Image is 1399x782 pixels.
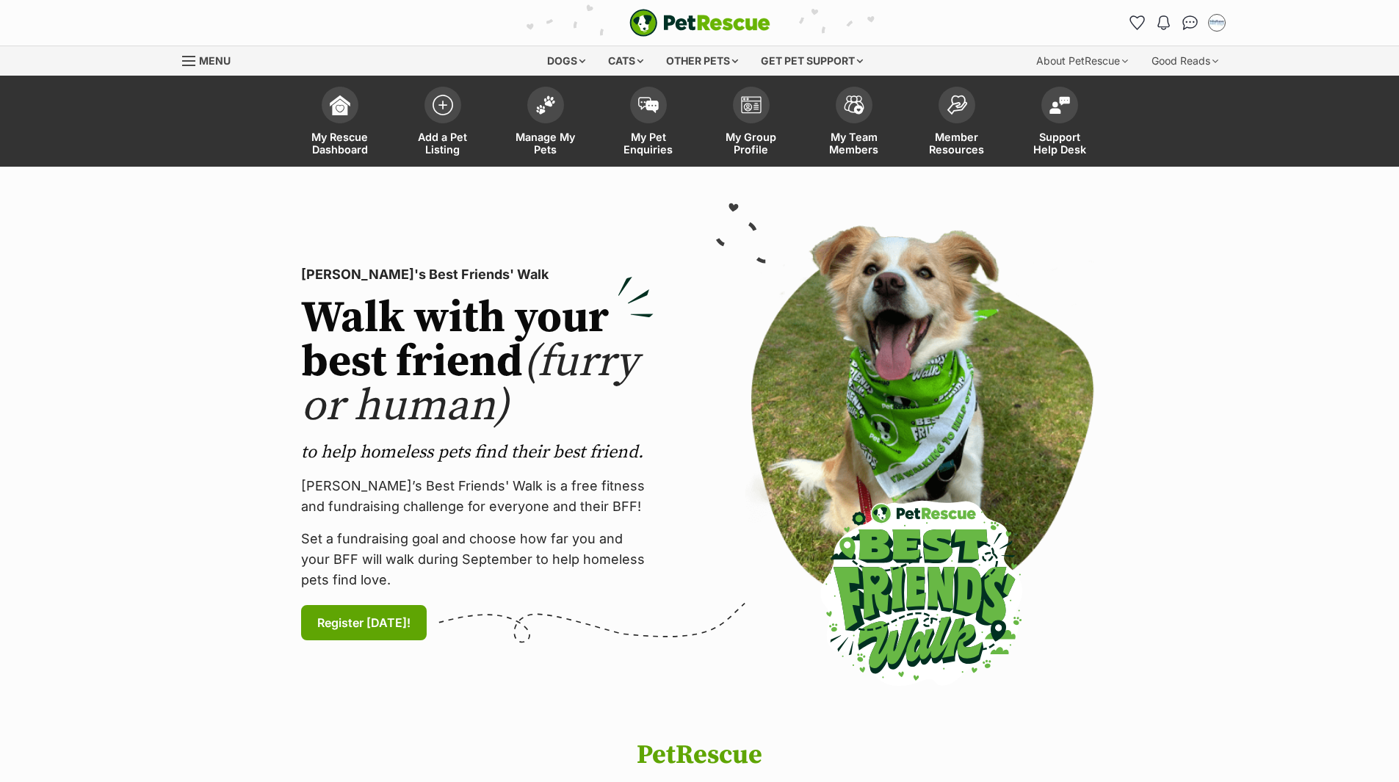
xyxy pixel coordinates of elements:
img: notifications-46538b983faf8c2785f20acdc204bb7945ddae34d4c08c2a6579f10ce5e182be.svg [1157,15,1169,30]
a: PetRescue [629,9,770,37]
span: Manage My Pets [513,131,579,156]
span: My Rescue Dashboard [307,131,373,156]
span: Support Help Desk [1027,131,1093,156]
a: Favourites [1126,11,1149,35]
ul: Account quick links [1126,11,1229,35]
img: help-desk-icon-fdf02630f3aa405de69fd3d07c3f3aa587a6932b1a1747fa1d2bba05be0121f9.svg [1049,96,1070,114]
img: logo-e224e6f780fb5917bec1dbf3a21bbac754714ae5b6737aabdf751b685950b380.svg [629,9,770,37]
a: Menu [182,46,241,73]
a: My Pet Enquiries [597,79,700,167]
img: dashboard-icon-eb2f2d2d3e046f16d808141f083e7271f6b2e854fb5c12c21221c1fb7104beca.svg [330,95,350,115]
span: My Pet Enquiries [615,131,682,156]
div: Get pet support [751,46,873,76]
img: chat-41dd97257d64d25036548639549fe6c8038ab92f7586957e7f3b1b290dea8141.svg [1182,15,1198,30]
a: Support Help Desk [1008,79,1111,167]
div: Cats [598,46,654,76]
a: My Rescue Dashboard [289,79,391,167]
span: My Team Members [821,131,887,156]
a: Add a Pet Listing [391,79,494,167]
button: My account [1205,11,1229,35]
p: to help homeless pets find their best friend. [301,441,654,464]
div: About PetRescue [1026,46,1138,76]
a: My Group Profile [700,79,803,167]
span: Register [DATE]! [317,614,411,631]
span: Menu [199,54,231,67]
button: Notifications [1152,11,1176,35]
img: team-members-icon-5396bd8760b3fe7c0b43da4ab00e1e3bb1a5d9ba89233759b79545d2d3fc5d0d.svg [844,95,864,115]
div: Other pets [656,46,748,76]
img: group-profile-icon-3fa3cf56718a62981997c0bc7e787c4b2cf8bcc04b72c1350f741eb67cf2f40e.svg [741,96,762,114]
img: Jodie Parnell profile pic [1210,15,1224,30]
div: Good Reads [1141,46,1229,76]
span: Member Resources [924,131,990,156]
a: Member Resources [905,79,1008,167]
a: Register [DATE]! [301,605,427,640]
span: My Group Profile [718,131,784,156]
p: Set a fundraising goal and choose how far you and your BFF will walk during September to help hom... [301,529,654,590]
span: Add a Pet Listing [410,131,476,156]
img: manage-my-pets-icon-02211641906a0b7f246fdf0571729dbe1e7629f14944591b6c1af311fb30b64b.svg [535,95,556,115]
h2: Walk with your best friend [301,297,654,429]
span: (furry or human) [301,335,638,434]
a: Conversations [1179,11,1202,35]
img: pet-enquiries-icon-7e3ad2cf08bfb03b45e93fb7055b45f3efa6380592205ae92323e6603595dc1f.svg [638,97,659,113]
a: Manage My Pets [494,79,597,167]
img: add-pet-listing-icon-0afa8454b4691262ce3f59096e99ab1cd57d4a30225e0717b998d2c9b9846f56.svg [433,95,453,115]
p: [PERSON_NAME]'s Best Friends' Walk [301,264,654,285]
div: Dogs [537,46,596,76]
img: member-resources-icon-8e73f808a243e03378d46382f2149f9095a855e16c252ad45f914b54edf8863c.svg [947,95,967,115]
h1: PetRescue [474,741,926,770]
a: My Team Members [803,79,905,167]
p: [PERSON_NAME]’s Best Friends' Walk is a free fitness and fundraising challenge for everyone and t... [301,476,654,517]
